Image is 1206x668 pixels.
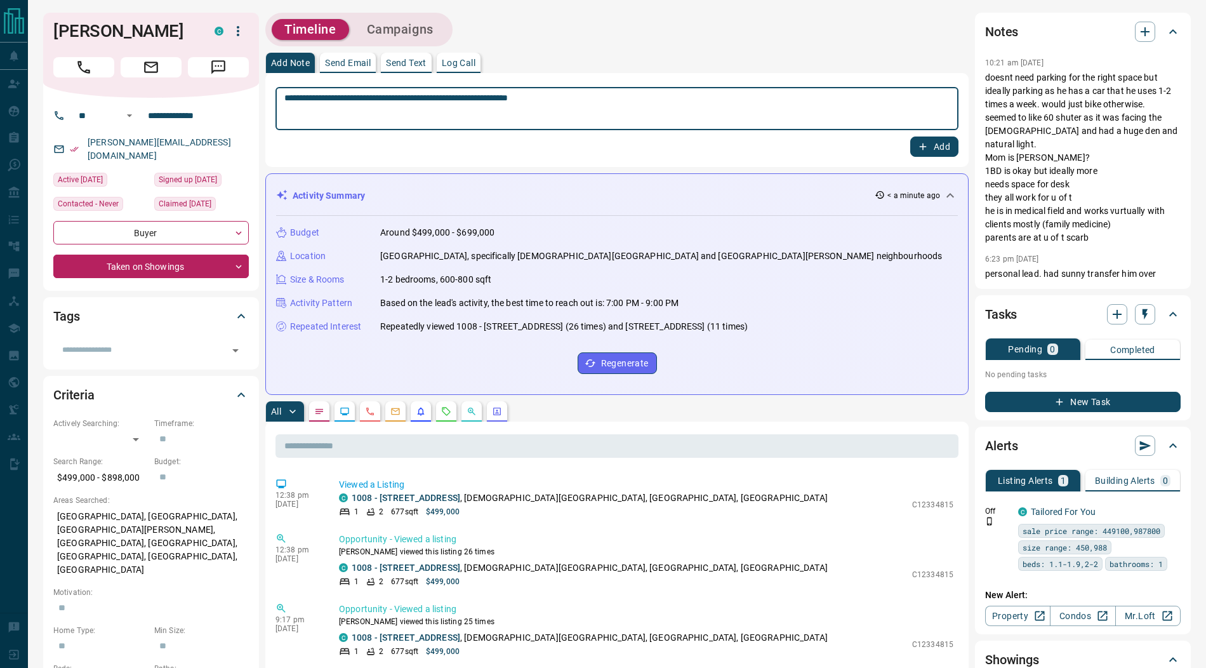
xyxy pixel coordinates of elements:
p: Send Text [386,58,427,67]
h2: Alerts [985,436,1018,456]
p: 1 [354,506,359,518]
p: 2 [379,576,383,587]
svg: Notes [314,406,324,417]
p: Location [290,250,326,263]
div: Alerts [985,431,1181,461]
p: , [DEMOGRAPHIC_DATA][GEOGRAPHIC_DATA], [GEOGRAPHIC_DATA], [GEOGRAPHIC_DATA] [352,631,828,645]
p: Pending [1008,345,1042,354]
p: Areas Searched: [53,495,249,506]
p: 0 [1163,476,1168,485]
span: Email [121,57,182,77]
p: doesnt need parking for the right space but ideally parking as he has a car that he uses 1-2 time... [985,71,1181,244]
p: No pending tasks [985,365,1181,384]
p: Opportunity - Viewed a listing [339,533,953,546]
p: 9:17 pm [275,615,320,624]
p: 1 [1061,476,1066,485]
div: Criteria [53,380,249,410]
p: Activity Summary [293,189,365,203]
p: Home Type: [53,625,148,636]
p: Send Email [325,58,371,67]
div: Taken on Showings [53,255,249,278]
button: New Task [985,392,1181,412]
svg: Opportunities [467,406,477,417]
p: Repeated Interest [290,320,361,333]
p: All [271,407,281,416]
p: 677 sqft [391,506,418,518]
p: 2 [379,646,383,657]
span: Contacted - Never [58,197,119,210]
a: 1008 - [STREET_ADDRESS] [352,632,460,643]
p: 6:23 pm [DATE] [985,255,1039,264]
p: $499,000 [426,506,460,518]
p: Add Note [271,58,310,67]
p: 677 sqft [391,646,418,657]
a: Mr.Loft [1115,606,1181,626]
a: Condos [1050,606,1115,626]
div: Tags [53,301,249,331]
p: $499,000 [426,646,460,657]
button: Timeline [272,19,349,40]
p: Around $499,000 - $699,000 [380,226,494,239]
div: Tasks [985,299,1181,330]
span: sale price range: 449100,987800 [1023,524,1160,537]
svg: Push Notification Only [985,517,994,526]
p: 2 [379,506,383,518]
div: condos.ca [339,633,348,642]
svg: Calls [365,406,375,417]
p: Building Alerts [1095,476,1155,485]
a: [PERSON_NAME][EMAIL_ADDRESS][DOMAIN_NAME] [88,137,231,161]
div: condos.ca [1018,507,1027,516]
p: 0 [1050,345,1055,354]
p: Search Range: [53,456,148,467]
div: condos.ca [215,27,223,36]
button: Open [122,108,137,123]
p: [DATE] [275,554,320,563]
p: [GEOGRAPHIC_DATA], specifically [DEMOGRAPHIC_DATA][GEOGRAPHIC_DATA] and [GEOGRAPHIC_DATA][PERSON_... [380,250,942,263]
p: C12334815 [912,639,953,650]
p: Repeatedly viewed 1008 - [STREET_ADDRESS] (26 times) and [STREET_ADDRESS] (11 times) [380,320,748,333]
p: Activity Pattern [290,297,352,310]
p: Min Size: [154,625,249,636]
p: 12:38 pm [275,491,320,500]
p: personal lead. had sunny transfer him over [985,267,1181,281]
p: Actively Searching: [53,418,148,429]
span: size range: 450,988 [1023,541,1107,554]
p: C12334815 [912,499,953,511]
span: Message [188,57,249,77]
a: Tailored For You [1031,507,1096,517]
p: Off [985,505,1011,517]
p: [PERSON_NAME] viewed this listing 26 times [339,546,953,558]
p: $499,000 [426,576,460,587]
p: < a minute ago [887,190,940,201]
p: [DATE] [275,624,320,633]
p: New Alert: [985,589,1181,602]
p: , [DEMOGRAPHIC_DATA][GEOGRAPHIC_DATA], [GEOGRAPHIC_DATA], [GEOGRAPHIC_DATA] [352,561,828,575]
p: Log Call [442,58,475,67]
h2: Tags [53,306,79,326]
span: beds: 1.1-1.9,2-2 [1023,558,1098,570]
div: Wed Aug 13 2025 [154,197,249,215]
svg: Email Verified [70,145,79,154]
p: [DATE] [275,500,320,509]
button: Regenerate [578,352,657,374]
h2: Criteria [53,385,95,405]
svg: Agent Actions [492,406,502,417]
svg: Requests [441,406,451,417]
span: Call [53,57,114,77]
svg: Emails [390,406,401,417]
span: Claimed [DATE] [159,197,211,210]
a: Property [985,606,1050,626]
div: Activity Summary< a minute ago [276,184,958,208]
p: Budget: [154,456,249,467]
p: C12334815 [912,569,953,580]
h2: Tasks [985,304,1017,324]
p: Viewed a Listing [339,478,953,491]
p: [GEOGRAPHIC_DATA], [GEOGRAPHIC_DATA], [GEOGRAPHIC_DATA][PERSON_NAME], [GEOGRAPHIC_DATA], [GEOGRAP... [53,506,249,580]
button: Campaigns [354,19,446,40]
a: 1008 - [STREET_ADDRESS] [352,493,460,503]
div: Sun Aug 17 2025 [53,173,148,190]
p: Opportunity - Viewed a listing [339,603,953,616]
div: Notes [985,17,1181,47]
svg: Listing Alerts [416,406,426,417]
p: , [DEMOGRAPHIC_DATA][GEOGRAPHIC_DATA], [GEOGRAPHIC_DATA], [GEOGRAPHIC_DATA] [352,491,828,505]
